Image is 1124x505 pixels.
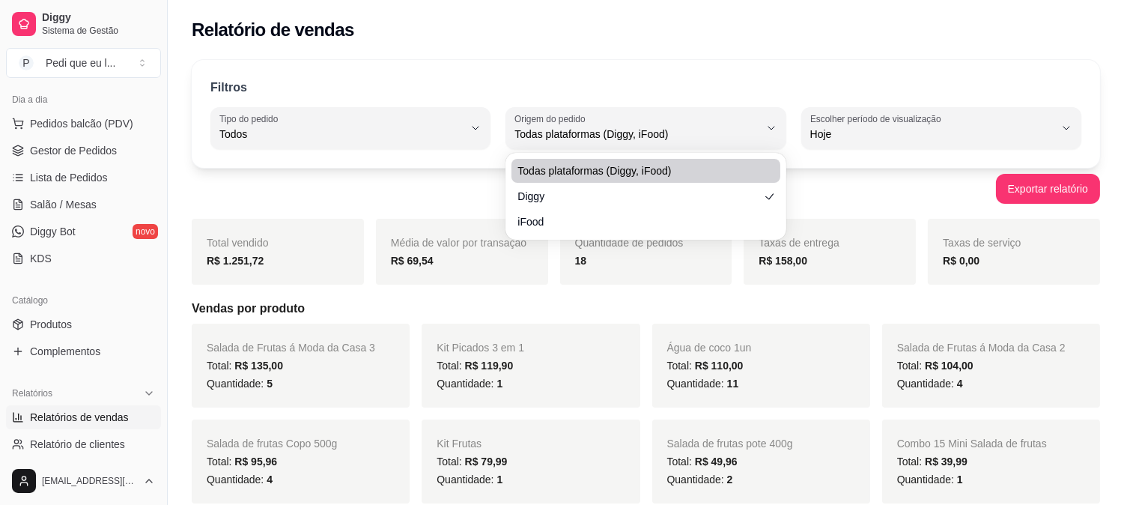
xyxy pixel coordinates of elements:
span: [EMAIL_ADDRESS][DOMAIN_NAME] [42,475,137,487]
button: Select a team [6,48,161,78]
span: Quantidade: [897,474,963,486]
span: Salada de frutas Copo 500g [207,438,337,450]
button: Exportar relatório [996,174,1100,204]
span: Total: [207,456,277,468]
span: 2 [727,474,733,486]
span: iFood [517,214,759,229]
span: Total: [437,360,513,372]
span: Quantidade: [437,474,502,486]
span: 1 [496,474,502,486]
span: P [19,55,34,70]
span: Salão / Mesas [30,197,97,212]
span: 5 [267,378,273,390]
span: 11 [727,378,739,390]
span: Relatórios [12,387,52,399]
span: Kit Frutas [437,438,482,450]
span: Água de coco 1un [667,342,752,354]
span: Salada de frutas pote 400g [667,438,793,450]
span: Gestor de Pedidos [30,143,117,158]
span: Pedidos balcão (PDV) [30,116,133,131]
span: Total vendido [207,237,269,249]
div: Pedi que eu l ... [46,55,115,70]
strong: R$ 0,00 [943,255,979,267]
span: R$ 135,00 [234,360,283,372]
span: Diggy [517,189,759,204]
span: R$ 110,00 [695,360,744,372]
strong: R$ 69,54 [391,255,434,267]
div: Dia a dia [6,88,161,112]
span: R$ 119,90 [465,360,514,372]
strong: R$ 1.251,72 [207,255,264,267]
span: KDS [30,251,52,266]
span: Quantidade: [207,378,273,390]
span: Salada de Frutas á Moda da Casa 2 [897,342,1066,354]
label: Tipo do pedido [219,112,283,125]
span: Diggy [42,11,155,25]
span: 4 [957,378,963,390]
span: Quantidade: [437,378,502,390]
span: Total: [897,360,973,372]
label: Origem do pedido [514,112,590,125]
span: Combo 15 Mini Salada de frutas [897,438,1047,450]
span: Taxas de entrega [759,237,839,249]
span: R$ 79,99 [465,456,508,468]
span: Quantidade: [667,378,739,390]
strong: 18 [575,255,587,267]
span: Relatórios de vendas [30,410,129,425]
span: Hoje [810,127,1054,142]
span: Total: [207,360,283,372]
span: Todas plataformas (Diggy, iFood) [517,163,759,178]
h5: Vendas por produto [192,300,1100,318]
span: Diggy Bot [30,224,76,239]
span: Quantidade de pedidos [575,237,684,249]
span: R$ 104,00 [925,360,973,372]
span: Todas plataformas (Diggy, iFood) [514,127,759,142]
div: Catálogo [6,288,161,312]
span: Total: [437,456,507,468]
span: Sistema de Gestão [42,25,155,37]
span: Total: [897,456,967,468]
span: Relatório de clientes [30,437,125,452]
span: R$ 95,96 [234,456,277,468]
span: R$ 39,99 [925,456,967,468]
span: 1 [496,378,502,390]
span: Complementos [30,344,100,359]
label: Escolher período de visualização [810,112,946,125]
span: Salada de Frutas á Moda da Casa 3 [207,342,375,354]
span: Total: [667,456,738,468]
span: Todos [219,127,464,142]
span: Quantidade: [667,474,733,486]
span: Quantidade: [897,378,963,390]
strong: R$ 158,00 [759,255,807,267]
span: Total: [667,360,744,372]
span: Produtos [30,317,72,332]
span: R$ 49,96 [695,456,738,468]
span: Kit Picados 3 em 1 [437,342,524,354]
p: Filtros [210,79,247,97]
span: 1 [957,474,963,486]
span: Taxas de serviço [943,237,1021,249]
span: Quantidade: [207,474,273,486]
h2: Relatório de vendas [192,18,354,42]
span: 4 [267,474,273,486]
span: Média de valor por transação [391,237,526,249]
span: Lista de Pedidos [30,170,108,185]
